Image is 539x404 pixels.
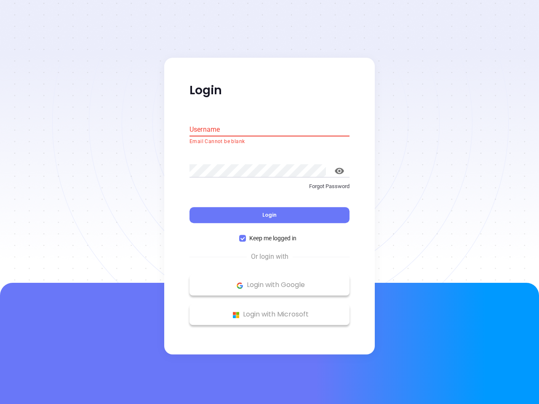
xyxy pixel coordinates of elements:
img: Google Logo [235,280,245,291]
a: Forgot Password [189,182,350,197]
button: Google Logo Login with Google [189,275,350,296]
p: Login with Google [194,279,345,292]
button: Microsoft Logo Login with Microsoft [189,304,350,325]
img: Microsoft Logo [231,310,241,320]
button: Login [189,207,350,223]
span: Login [262,212,277,219]
span: Keep me logged in [246,234,300,243]
p: Email Cannot be blank [189,138,350,146]
p: Forgot Password [189,182,350,191]
button: toggle password visibility [329,161,350,181]
span: Or login with [247,252,293,262]
p: Login with Microsoft [194,308,345,321]
p: Login [189,83,350,98]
